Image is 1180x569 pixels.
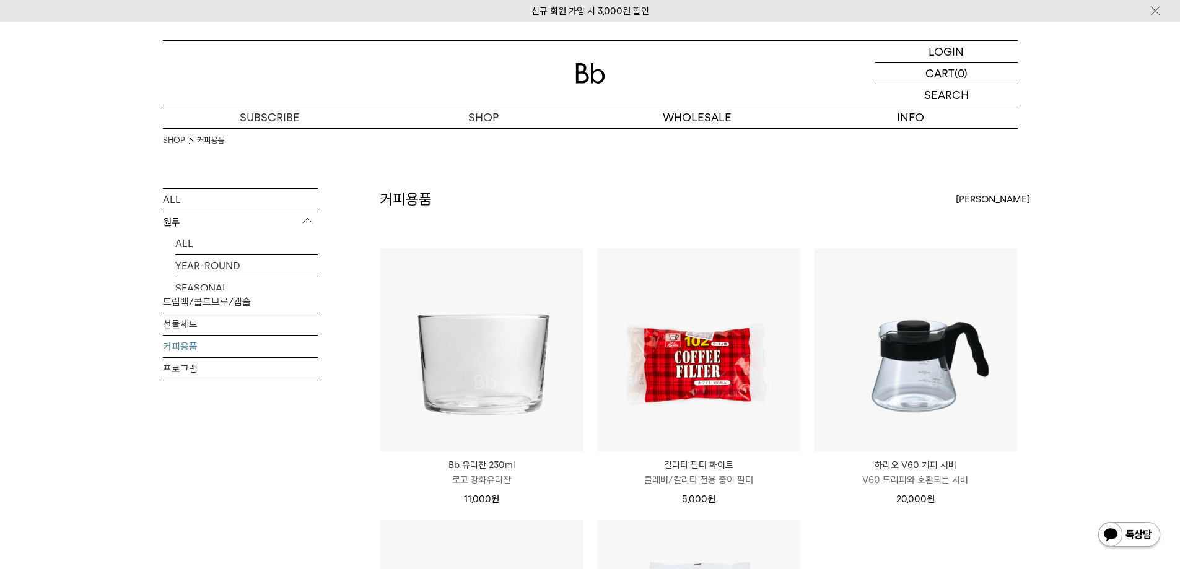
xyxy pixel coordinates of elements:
[377,106,590,128] a: SHOP
[955,63,968,84] p: (0)
[1097,521,1161,550] img: 카카오톡 채널 1:1 채팅 버튼
[956,192,1030,207] span: [PERSON_NAME]
[380,189,432,210] h2: 커피용품
[590,106,804,128] p: WHOLESALE
[875,41,1018,63] a: LOGIN
[163,358,318,380] a: 프로그램
[380,458,583,487] a: Bb 유리잔 230ml 로고 강화유리잔
[814,458,1017,487] a: 하리오 V60 커피 서버 V60 드리퍼와 호환되는 서버
[175,233,318,254] a: ALL
[597,458,800,472] p: 칼리타 필터 화이트
[464,493,499,505] span: 11,000
[682,493,715,505] span: 5,000
[163,313,318,335] a: 선물세트
[575,63,605,84] img: 로고
[814,248,1017,451] img: 하리오 V60 커피 서버
[597,248,800,451] img: 칼리타 필터 화이트
[380,458,583,472] p: Bb 유리잔 230ml
[163,106,377,128] a: SUBSCRIBE
[597,458,800,487] a: 칼리타 필터 화이트 클레버/칼리타 전용 종이 필터
[804,106,1018,128] p: INFO
[491,493,499,505] span: 원
[925,63,955,84] p: CART
[163,189,318,211] a: ALL
[175,255,318,277] a: YEAR-ROUND
[814,458,1017,472] p: 하리오 V60 커피 서버
[924,84,969,106] p: SEARCH
[380,472,583,487] p: 로고 강화유리잔
[927,493,935,505] span: 원
[163,211,318,233] p: 원두
[163,336,318,357] a: 커피용품
[163,134,185,147] a: SHOP
[380,248,583,451] img: Bb 유리잔 230ml
[707,493,715,505] span: 원
[896,493,935,505] span: 20,000
[175,277,318,299] a: SEASONAL
[814,472,1017,487] p: V60 드리퍼와 호환되는 서버
[597,472,800,487] p: 클레버/칼리타 전용 종이 필터
[197,134,224,147] a: 커피용품
[875,63,1018,84] a: CART (0)
[531,6,649,17] a: 신규 회원 가입 시 3,000원 할인
[929,41,964,62] p: LOGIN
[163,291,318,313] a: 드립백/콜드브루/캡슐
